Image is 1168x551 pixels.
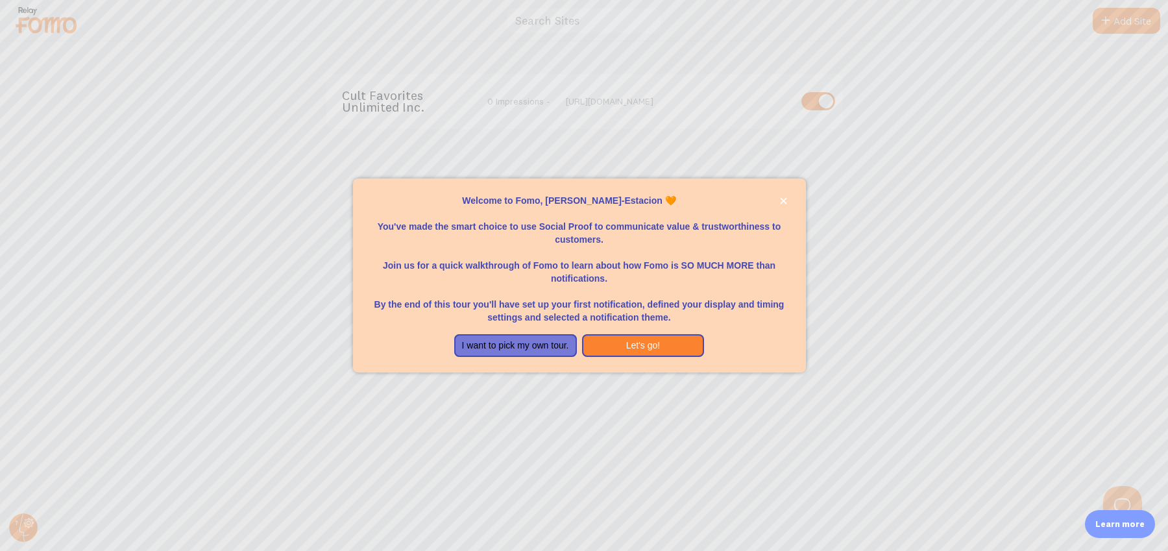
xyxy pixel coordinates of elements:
[369,285,790,324] p: By the end of this tour you'll have set up your first notification, defined your display and timi...
[353,178,806,373] div: Welcome to Fomo, Roberta Abad-Estacion 🧡You&amp;#39;ve made the smart choice to use Social Proof ...
[369,194,790,207] p: Welcome to Fomo, [PERSON_NAME]-Estacion 🧡
[582,334,705,358] button: Let's go!
[369,246,790,285] p: Join us for a quick walkthrough of Fomo to learn about how Fomo is SO MUCH MORE than notifications.
[454,334,577,358] button: I want to pick my own tour.
[1095,518,1145,530] p: Learn more
[777,194,790,208] button: close,
[369,207,790,246] p: You've made the smart choice to use Social Proof to communicate value & trustworthiness to custom...
[1085,510,1155,538] div: Learn more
